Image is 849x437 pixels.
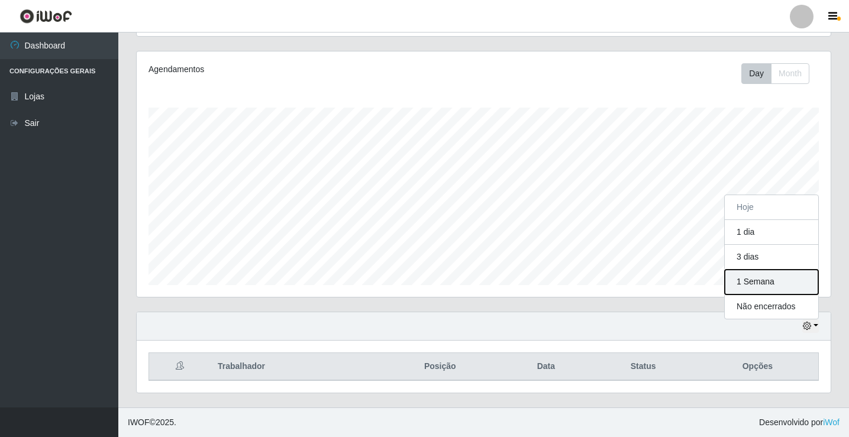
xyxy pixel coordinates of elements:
span: Desenvolvido por [759,416,840,429]
th: Status [590,353,697,381]
span: © 2025 . [128,416,176,429]
button: 3 dias [725,245,818,270]
th: Data [502,353,589,381]
button: Month [771,63,809,84]
button: 1 Semana [725,270,818,294]
button: 1 dia [725,220,818,245]
img: CoreUI Logo [20,9,72,24]
th: Posição [377,353,502,381]
a: iWof [823,417,840,427]
div: Agendamentos [149,63,418,76]
button: Não encerrados [725,294,818,319]
th: Opções [697,353,819,381]
button: Hoje [725,195,818,220]
div: Toolbar with button groups [741,63,819,84]
button: Day [741,63,771,84]
span: IWOF [128,417,150,427]
th: Trabalhador [211,353,377,381]
div: First group [741,63,809,84]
